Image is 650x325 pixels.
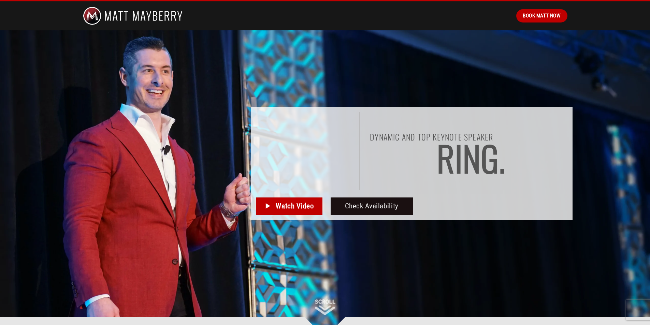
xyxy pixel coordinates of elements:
img: Matt Mayberry [83,1,183,30]
img: Scroll Down [315,299,335,315]
span: Check Availability [345,201,399,212]
a: Watch Video [256,197,322,215]
a: Check Availability [331,197,413,215]
a: Book Matt Now [516,9,567,22]
span: Book Matt Now [523,12,561,20]
span: Watch Video [276,201,314,212]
